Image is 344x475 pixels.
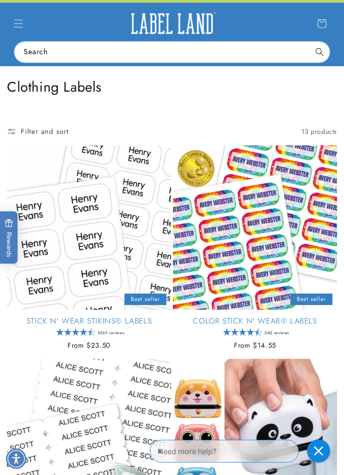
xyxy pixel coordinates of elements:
[123,6,222,41] a: Label Land
[8,13,29,34] summary: Menu
[7,78,337,96] h1: Clothing Labels
[21,127,69,136] span: Filter and sort
[5,219,13,257] span: Rewards
[6,449,26,469] div: Accessibility Menu
[150,436,335,466] iframe: Gorgias Floating Chat
[7,125,69,138] summary: Filter and sort
[309,42,330,62] button: Search
[173,316,337,326] a: Color Stick N' Wear® Labels
[126,9,218,38] img: Label Land
[301,127,337,136] span: 13 products
[7,316,171,326] a: Stick N' Wear Stikins® Labels
[7,401,117,429] iframe: Sign Up via Text for Offers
